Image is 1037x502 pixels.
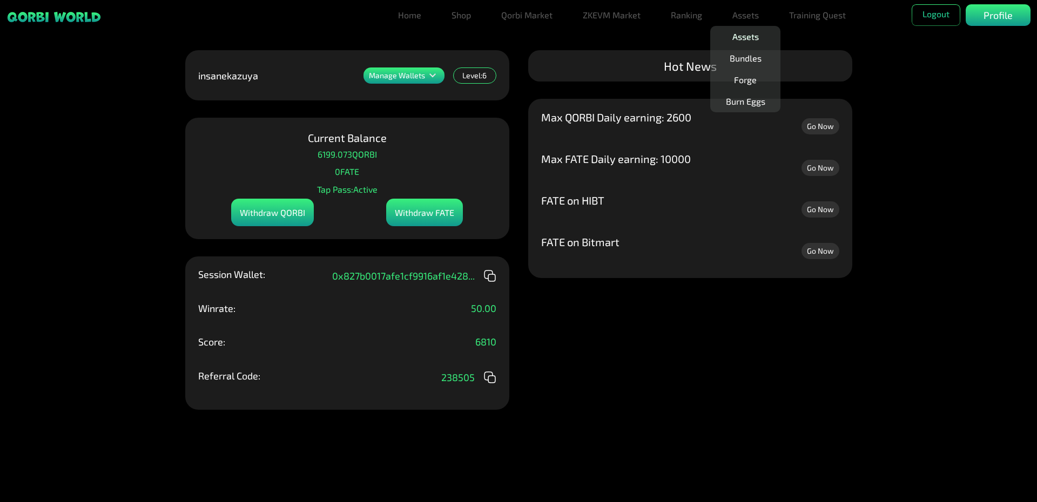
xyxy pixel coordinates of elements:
a: Shop [447,4,475,26]
p: insanekazuya [198,71,258,80]
a: Qorbi Market [497,4,557,26]
a: Go Now [802,118,839,134]
a: Burn Eggs [722,91,770,112]
p: FATE on Bitmart [541,236,619,247]
p: 0 FATE [335,164,359,180]
a: Training Quest [785,4,850,26]
p: Tap Pass: Active [317,181,378,198]
a: Bundles [725,48,766,69]
a: Assets [728,26,763,48]
p: Profile [984,8,1013,23]
p: 50.00 [471,303,496,313]
a: Go Now [802,243,839,259]
a: Go Now [802,160,839,176]
div: 0x827b0017afe1cf9916af1e428 ... [332,269,496,282]
p: Manage Wallets [369,72,425,79]
p: Referral Code: [198,371,260,381]
p: Max FATE Daily earning: 10000 [541,153,691,164]
p: Session Wallet: [198,269,265,279]
p: Max QORBI Daily earning: 2600 [541,112,691,123]
div: Level: 6 [453,67,496,84]
a: Home [394,4,426,26]
div: Withdraw FATE [386,199,463,226]
button: Logout [912,4,960,26]
p: 6810 [475,337,496,347]
p: 6199.073 QORBI [318,146,377,162]
img: sticky brand-logo [6,11,102,23]
p: Score: [198,337,225,347]
a: Ranking [666,4,706,26]
div: Withdraw QORBI [231,199,314,226]
a: Go Now [802,201,839,218]
div: Hot News [528,50,852,82]
a: ZKEVM Market [578,4,645,26]
div: 238505 [441,371,496,384]
p: FATE on HIBT [541,195,604,206]
p: Current Balance [308,131,387,145]
a: Assets [728,4,763,26]
p: Winrate: [198,303,235,313]
a: Forge [730,69,761,91]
